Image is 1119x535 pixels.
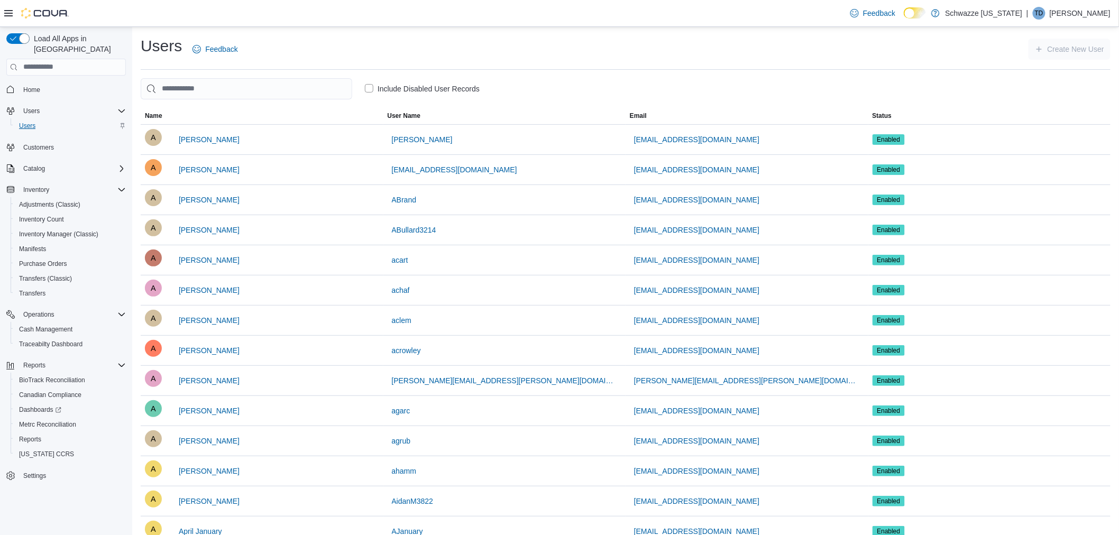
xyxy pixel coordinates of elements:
button: [EMAIL_ADDRESS][DOMAIN_NAME] [630,280,764,301]
span: [PERSON_NAME][EMAIL_ADDRESS][PERSON_NAME][DOMAIN_NAME] [634,375,860,386]
div: Alessandra [145,400,162,417]
span: Name [145,112,162,120]
span: [EMAIL_ADDRESS][DOMAIN_NAME] [634,134,759,145]
span: Enabled [877,406,901,416]
span: Enabled [877,285,901,295]
a: Transfers (Classic) [15,272,76,285]
span: Enabled [873,164,905,175]
a: Dashboards [15,403,66,416]
span: acrowley [392,345,421,356]
span: Inventory Count [15,213,126,226]
button: achaf [388,280,414,301]
span: [EMAIL_ADDRESS][DOMAIN_NAME] [634,436,759,446]
span: TD [1035,7,1043,20]
span: Manifests [15,243,126,255]
span: Inventory Manager (Classic) [19,230,98,238]
button: Create New User [1029,39,1111,60]
button: [EMAIL_ADDRESS][DOMAIN_NAME] [630,400,764,421]
button: Customers [2,140,130,155]
button: AidanM3822 [388,491,438,512]
button: [PERSON_NAME] [175,280,244,301]
span: aclem [392,315,411,326]
button: Users [2,104,130,118]
span: A [151,340,156,357]
span: Settings [19,469,126,482]
span: Reports [19,359,126,372]
button: Adjustments (Classic) [11,197,130,212]
button: Reports [19,359,50,372]
span: [EMAIL_ADDRESS][DOMAIN_NAME] [634,164,759,175]
div: Aidan [145,491,162,508]
button: [US_STATE] CCRS [11,447,130,462]
p: Schwazze [US_STATE] [945,7,1022,20]
span: Enabled [873,375,905,386]
button: Inventory [2,182,130,197]
span: Dashboards [19,405,61,414]
a: Dashboards [11,402,130,417]
span: [EMAIL_ADDRESS][DOMAIN_NAME] [634,405,759,416]
button: ahamm [388,460,421,482]
button: acrowley [388,340,425,361]
span: A [151,400,156,417]
span: A [151,491,156,508]
button: [EMAIL_ADDRESS][DOMAIN_NAME] [630,310,764,331]
span: A [151,280,156,297]
button: [PERSON_NAME] [175,219,244,241]
div: Anjelica [145,250,162,266]
a: Adjustments (Classic) [15,198,85,211]
span: Reports [15,433,126,446]
span: Enabled [873,436,905,446]
span: Manifests [19,245,46,253]
span: User Name [388,112,421,120]
a: Feedback [188,39,242,60]
span: [PERSON_NAME] [179,255,240,265]
div: Ashley [145,430,162,447]
span: [PERSON_NAME] [179,436,240,446]
span: A [151,129,156,146]
span: ABrand [392,195,417,205]
span: Enabled [877,496,901,506]
span: A [151,189,156,206]
button: Inventory Count [11,212,130,227]
button: Transfers (Classic) [11,271,130,286]
span: Enabled [873,496,905,506]
span: Transfers [15,287,126,300]
span: Enabled [877,436,901,446]
span: AidanM3822 [392,496,434,506]
button: [EMAIL_ADDRESS][DOMAIN_NAME] [630,491,764,512]
span: Purchase Orders [15,257,126,270]
button: Users [19,105,44,117]
button: [EMAIL_ADDRESS][DOMAIN_NAME] [630,250,764,271]
button: [PERSON_NAME] [175,129,244,150]
span: Enabled [873,345,905,356]
span: Settings [23,472,46,480]
span: Users [23,107,40,115]
span: Operations [19,308,126,321]
span: Catalog [23,164,45,173]
span: [EMAIL_ADDRESS][DOMAIN_NAME] [634,195,759,205]
nav: Complex example [6,78,126,511]
span: agrub [392,436,411,446]
button: ABrand [388,189,421,210]
button: [PERSON_NAME][EMAIL_ADDRESS][PERSON_NAME][DOMAIN_NAME] [388,370,622,391]
button: Inventory Manager (Classic) [11,227,130,242]
div: Angela [145,219,162,236]
span: ABullard3214 [392,225,436,235]
span: Reports [23,361,45,370]
button: [PERSON_NAME] [175,340,244,361]
span: Customers [19,141,126,154]
span: [PERSON_NAME] [392,134,453,145]
span: Enabled [877,195,901,205]
button: Canadian Compliance [11,388,130,402]
button: [PERSON_NAME] [175,430,244,451]
button: [EMAIL_ADDRESS][DOMAIN_NAME] [630,159,764,180]
span: Cash Management [19,325,72,334]
button: Operations [2,307,130,322]
span: Enabled [873,405,905,416]
span: [PERSON_NAME] [179,164,240,175]
input: Dark Mode [904,7,926,19]
span: Enabled [873,225,905,235]
a: Cash Management [15,323,77,336]
a: BioTrack Reconciliation [15,374,89,386]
